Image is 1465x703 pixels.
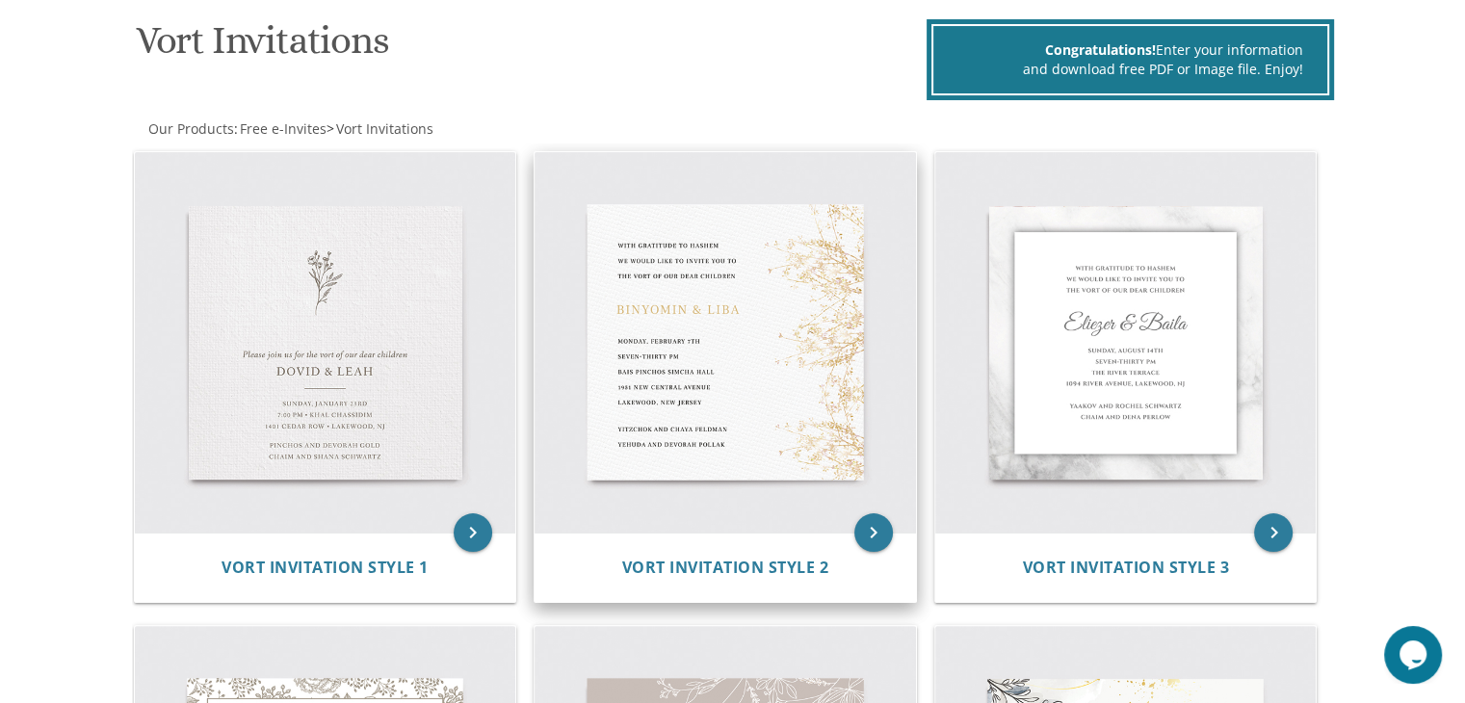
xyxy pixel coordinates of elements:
a: Vort Invitation Style 3 [1022,559,1229,577]
span: Vort Invitation Style 3 [1022,557,1229,578]
a: Free e-Invites [238,119,327,138]
a: Vort Invitation Style 1 [222,559,429,577]
a: keyboard_arrow_right [454,513,492,552]
h1: Vort Invitations [136,19,922,76]
iframe: chat widget [1384,626,1446,684]
span: Congratulations! [1045,40,1156,59]
span: Vort Invitations [336,119,433,138]
a: keyboard_arrow_right [1254,513,1293,552]
img: Vort Invitation Style 1 [135,152,516,534]
img: Vort Invitation Style 2 [535,152,916,534]
span: Vort Invitation Style 1 [222,557,429,578]
div: : [132,119,733,139]
img: Vort Invitation Style 3 [935,152,1317,534]
div: Enter your information [957,40,1303,60]
a: Vort Invitation Style 2 [622,559,829,577]
span: Free e-Invites [240,119,327,138]
span: > [327,119,433,138]
a: Vort Invitations [334,119,433,138]
div: and download free PDF or Image file. Enjoy! [957,60,1303,79]
a: Our Products [146,119,234,138]
span: Vort Invitation Style 2 [622,557,829,578]
a: keyboard_arrow_right [854,513,893,552]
